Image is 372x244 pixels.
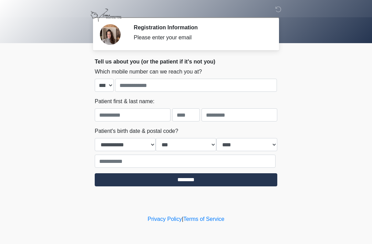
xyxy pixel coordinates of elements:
[100,24,121,45] img: Agent Avatar
[95,58,277,65] h2: Tell us about you (or the patient if it's not you)
[148,216,182,222] a: Privacy Policy
[182,216,183,222] a: |
[95,127,178,135] label: Patient's birth date & postal code?
[88,5,124,26] img: Viona Medical Spa Logo
[134,33,267,42] div: Please enter your email
[95,97,154,106] label: Patient first & last name:
[183,216,224,222] a: Terms of Service
[95,68,202,76] label: Which mobile number can we reach you at?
